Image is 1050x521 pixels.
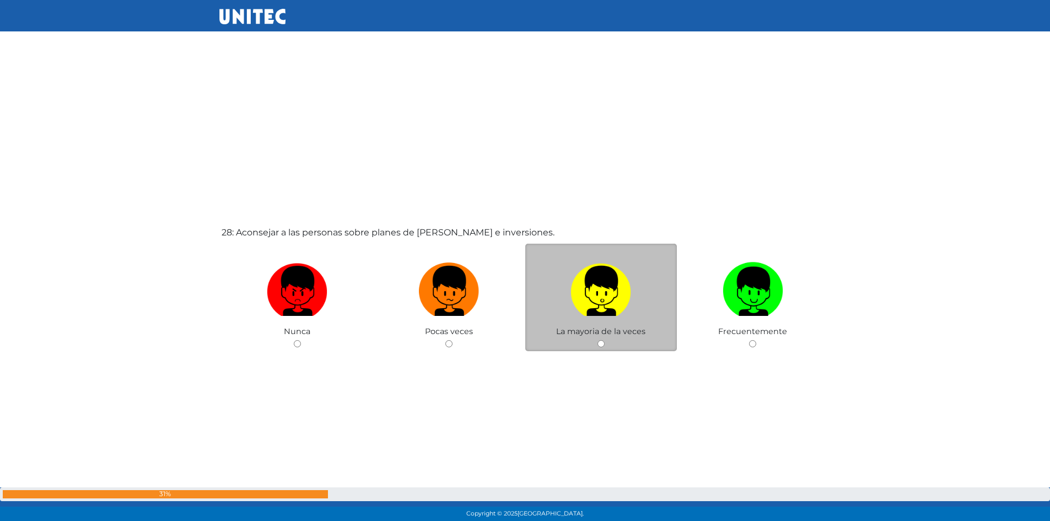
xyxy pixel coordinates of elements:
div: 31% [3,490,328,498]
span: [GEOGRAPHIC_DATA]. [518,510,584,517]
span: Pocas veces [425,326,473,336]
span: Nunca [284,326,310,336]
label: 28: Aconsejar a las personas sobre planes de [PERSON_NAME] e inversiones. [222,226,554,239]
img: Nunca [267,258,327,316]
img: Frecuentemente [723,258,783,316]
span: La mayoria de la veces [556,326,645,336]
img: Pocas veces [419,258,480,316]
img: La mayoria de la veces [570,258,631,316]
img: UNITEC [219,9,286,24]
span: Frecuentemente [718,326,787,336]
